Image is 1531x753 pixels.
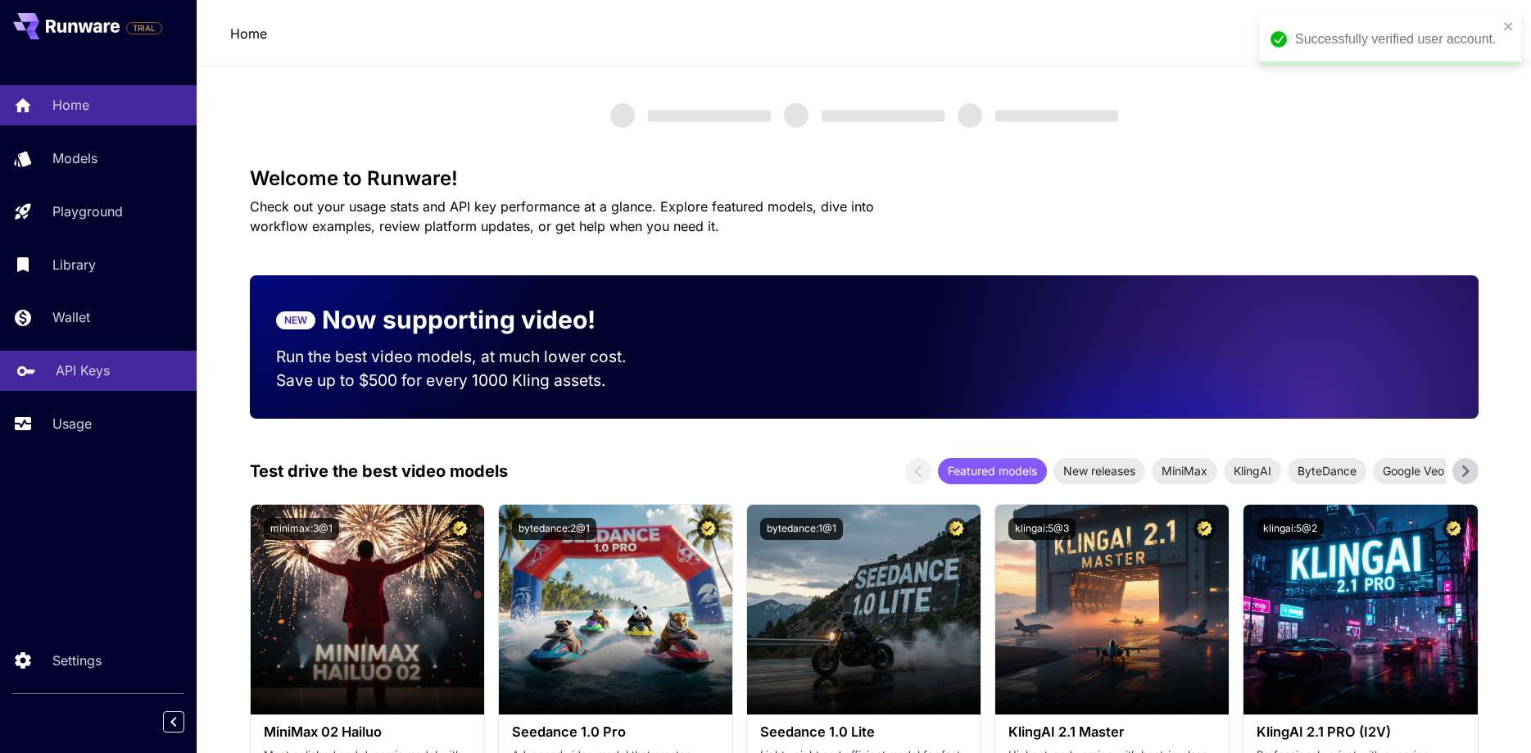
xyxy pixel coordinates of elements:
[250,167,1479,190] h3: Welcome to Runware!
[1194,518,1216,540] button: Certified Model – Vetted for best performance and includes a commercial license.
[52,651,102,670] p: Settings
[126,18,162,38] span: Add your payment card to enable full platform functionality.
[250,198,874,234] span: Check out your usage stats and API key performance at a glance. Explore featured models, dive int...
[938,458,1047,484] div: Featured models
[1152,458,1217,484] div: MiniMax
[1288,458,1366,484] div: ByteDance
[1373,458,1454,484] div: Google Veo
[747,505,981,714] img: alt
[512,724,719,740] h3: Seedance 1.0 Pro
[1443,518,1465,540] button: Certified Model – Vetted for best performance and includes a commercial license.
[760,724,967,740] h3: Seedance 1.0 Lite
[938,462,1047,479] span: Featured models
[697,518,719,540] button: Certified Model – Vetted for best performance and includes a commercial license.
[52,307,90,327] p: Wallet
[264,724,471,740] h3: MiniMax 02 Hailuo
[276,369,658,392] p: Save up to $500 for every 1000 Kling assets.
[1224,462,1281,479] span: KlingAI
[449,518,471,540] button: Certified Model – Vetted for best performance and includes a commercial license.
[52,202,123,221] p: Playground
[1053,458,1145,484] div: New releases
[1288,462,1366,479] span: ByteDance
[276,345,658,369] p: Run the best video models, at much lower cost.
[56,361,110,380] p: API Keys
[1152,462,1217,479] span: MiniMax
[1503,20,1515,33] button: close
[1008,724,1216,740] h3: KlingAI 2.1 Master
[945,518,967,540] button: Certified Model – Vetted for best performance and includes a commercial license.
[251,505,484,714] img: alt
[1008,518,1076,540] button: klingai:5@3
[1257,518,1324,540] button: klingai:5@2
[512,518,596,540] button: bytedance:2@1
[52,414,92,433] p: Usage
[175,707,197,737] div: Collapse sidebar
[1053,462,1145,479] span: New releases
[250,459,508,483] p: Test drive the best video models
[760,518,843,540] button: bytedance:1@1
[499,505,732,714] img: alt
[1295,29,1498,49] div: Successfully verified user account.
[52,255,96,274] p: Library
[264,518,339,540] button: minimax:3@1
[230,24,267,43] a: Home
[52,95,89,115] p: Home
[163,711,184,733] button: Collapse sidebar
[1224,458,1281,484] div: KlingAI
[322,302,596,338] p: Now supporting video!
[1373,462,1454,479] span: Google Veo
[127,22,161,34] span: TRIAL
[1257,724,1464,740] h3: KlingAI 2.1 PRO (I2V)
[995,505,1229,714] img: alt
[52,148,97,168] p: Models
[284,313,307,328] p: NEW
[230,24,267,43] nav: breadcrumb
[1243,505,1477,714] img: alt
